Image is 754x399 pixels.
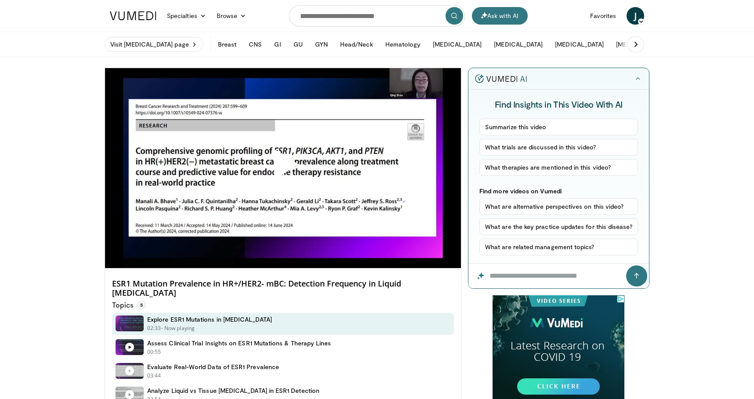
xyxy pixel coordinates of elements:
[147,387,319,395] h4: Analyze Liquid vs Tissue [MEDICAL_DATA] in ESR1 Detection
[585,7,621,25] a: Favorites
[204,125,362,211] button: Play Video
[472,7,528,25] button: Ask with AI
[479,187,638,195] p: Find more videos on Vumedi
[213,36,242,53] button: Breast
[479,218,638,235] button: What are the key practice updates for this disease?
[110,11,156,20] img: VuMedi Logo
[611,36,670,53] button: [MEDICAL_DATA]
[489,36,548,53] button: [MEDICAL_DATA]
[147,348,161,356] p: 00:55
[112,279,454,298] h4: ESR1 Mutation Prevalence in HR+/HER2- mBC: Detection Frequency in Liquid [MEDICAL_DATA]
[137,301,146,309] span: 5
[211,7,252,25] a: Browse
[289,5,465,26] input: Search topics, interventions
[335,36,378,53] button: Head/Neck
[380,36,426,53] button: Hematology
[147,324,161,332] p: 02:33
[288,36,308,53] button: GU
[550,36,609,53] button: [MEDICAL_DATA]
[310,36,333,53] button: GYN
[479,119,638,135] button: Summarize this video
[147,363,279,371] h4: Evaluate Real-World Data of ESR1 Prevalence
[162,7,211,25] a: Specialties
[105,68,461,268] video-js: Video Player
[627,7,644,25] a: J
[428,36,487,53] button: [MEDICAL_DATA]
[468,264,649,288] input: Question for the AI
[479,159,638,176] button: What therapies are mentioned in this video?
[147,316,272,323] h4: Explore ESR1 Mutations in [MEDICAL_DATA]
[479,239,638,255] button: What are related management topics?
[475,74,527,83] img: vumedi-ai-logo.v2.svg
[479,198,638,215] button: What are alternative perspectives on this video?
[147,339,331,347] h4: Assess Clinical Trial Insights on ESR1 Mutations & Therapy Lines
[479,98,638,110] h4: Find Insights in This Video With AI
[479,139,638,156] button: What trials are discussed in this video?
[147,372,161,380] p: 03:44
[112,301,146,309] p: Topics
[269,36,286,53] button: GI
[161,324,195,332] p: - Now playing
[243,36,267,53] button: CNS
[105,37,203,52] a: Visit [MEDICAL_DATA] page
